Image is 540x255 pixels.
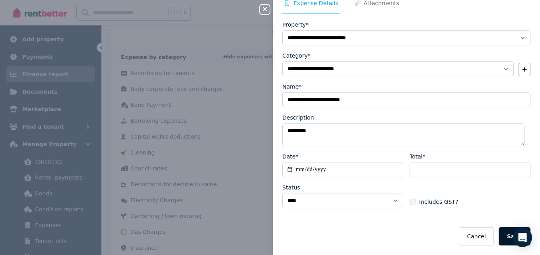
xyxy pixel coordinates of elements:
label: Date* [282,153,298,160]
span: Includes GST? [419,198,458,206]
label: Category* [282,52,311,60]
button: Save [499,227,530,245]
div: Open Intercom Messenger [513,228,532,247]
label: Name* [282,83,301,91]
label: Description [282,114,314,122]
label: Property* [282,21,309,29]
input: Includes GST? [410,199,416,205]
label: Total* [410,153,425,160]
label: Status [282,184,300,191]
button: Cancel [459,227,493,245]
